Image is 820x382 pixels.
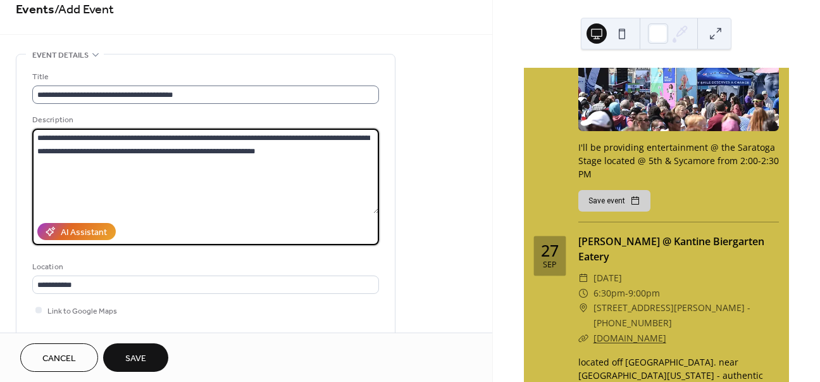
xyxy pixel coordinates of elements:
[47,305,117,318] span: Link to Google Maps
[32,70,376,84] div: Title
[32,49,89,62] span: Event details
[543,261,557,269] div: Sep
[578,141,779,181] div: I'll be providing entertainment @ the Saratoga Stage located @ 5th & Sycamore from 2:00-2:30 PM
[541,243,559,258] div: 27
[593,300,779,331] span: [STREET_ADDRESS][PERSON_NAME] - [PHONE_NUMBER]
[625,286,628,301] span: -
[32,332,127,345] div: Event color
[578,234,764,264] a: [PERSON_NAME] @ Kantine Biergarten Eatery
[125,352,146,366] span: Save
[37,223,116,240] button: AI Assistant
[578,300,588,315] div: ​
[32,260,376,274] div: Location
[578,331,588,346] div: ​
[593,271,622,286] span: [DATE]
[578,271,588,286] div: ​
[578,190,650,212] button: Save event
[61,226,107,239] div: AI Assistant
[32,113,376,127] div: Description
[103,343,168,372] button: Save
[20,343,98,372] button: Cancel
[593,286,625,301] span: 6:30pm
[628,286,660,301] span: 9:00pm
[578,286,588,301] div: ​
[42,352,76,366] span: Cancel
[593,332,666,344] a: [DOMAIN_NAME]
